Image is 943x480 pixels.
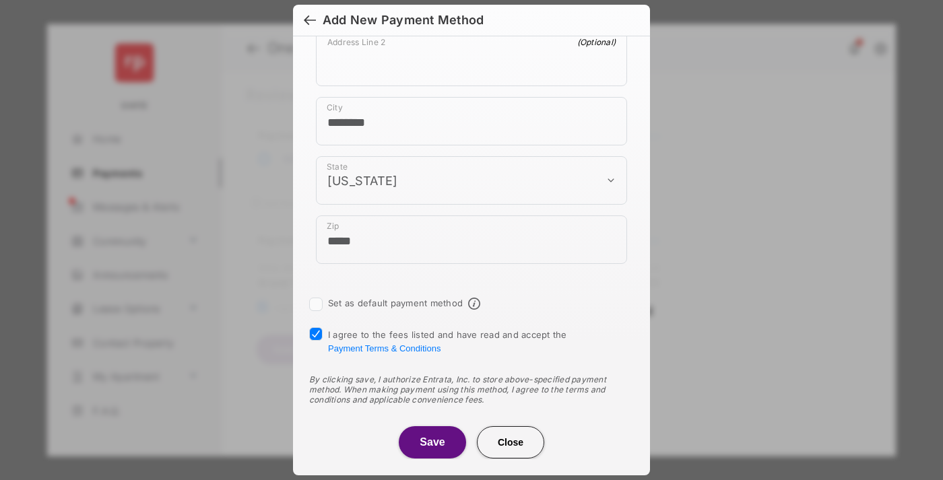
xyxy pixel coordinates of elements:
button: Save [399,426,466,458]
label: Set as default payment method [328,298,463,308]
div: payment_method_screening[postal_addresses][addressLine2] [316,31,627,86]
div: payment_method_screening[postal_addresses][postalCode] [316,215,627,264]
div: payment_method_screening[postal_addresses][administrativeArea] [316,156,627,205]
span: I agree to the fees listed and have read and accept the [328,329,567,353]
div: payment_method_screening[postal_addresses][locality] [316,97,627,145]
button: Close [477,426,544,458]
div: By clicking save, I authorize Entrata, Inc. to store above-specified payment method. When making ... [309,374,634,405]
button: I agree to the fees listed and have read and accept the [328,343,441,353]
div: Add New Payment Method [323,13,484,28]
span: Default payment method info [468,298,480,310]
